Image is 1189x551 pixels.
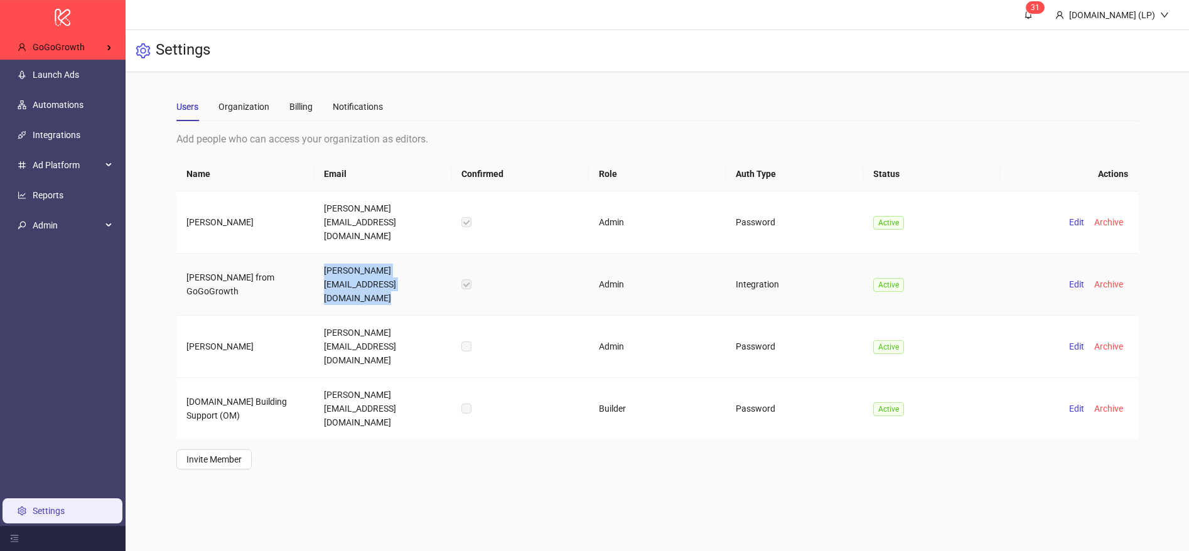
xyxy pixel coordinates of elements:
[314,378,451,439] td: [PERSON_NAME][EMAIL_ADDRESS][DOMAIN_NAME]
[726,254,863,316] td: Integration
[156,40,210,62] h3: Settings
[33,70,79,80] a: Launch Ads
[1064,401,1089,416] button: Edit
[726,157,863,191] th: Auth Type
[1064,277,1089,292] button: Edit
[10,534,19,543] span: menu-fold
[589,316,726,378] td: Admin
[873,340,904,354] span: Active
[589,191,726,254] td: Admin
[1094,341,1123,351] span: Archive
[186,454,242,464] span: Invite Member
[314,157,451,191] th: Email
[33,130,80,140] a: Integrations
[1069,404,1084,414] span: Edit
[176,100,198,114] div: Users
[1024,10,1033,19] span: bell
[333,100,383,114] div: Notifications
[136,43,151,58] span: setting
[863,157,1001,191] th: Status
[1094,279,1123,289] span: Archive
[451,157,589,191] th: Confirmed
[1001,157,1138,191] th: Actions
[314,191,451,254] td: [PERSON_NAME][EMAIL_ADDRESS][DOMAIN_NAME]
[873,216,904,230] span: Active
[1094,404,1123,414] span: Archive
[18,221,26,230] span: key
[18,161,26,169] span: number
[1035,3,1040,12] span: 1
[33,190,63,200] a: Reports
[176,316,314,378] td: [PERSON_NAME]
[176,191,314,254] td: [PERSON_NAME]
[176,157,314,191] th: Name
[18,43,26,51] span: user
[726,378,863,439] td: Password
[1064,215,1089,230] button: Edit
[873,402,904,416] span: Active
[314,254,451,316] td: [PERSON_NAME][EMAIL_ADDRESS][DOMAIN_NAME]
[314,316,451,378] td: [PERSON_NAME][EMAIL_ADDRESS][DOMAIN_NAME]
[1026,1,1045,14] sup: 31
[589,378,726,439] td: Builder
[176,254,314,316] td: [PERSON_NAME] from GoGoGrowth
[589,254,726,316] td: Admin
[726,191,863,254] td: Password
[33,506,65,516] a: Settings
[176,131,1138,147] div: Add people who can access your organization as editors.
[1031,3,1035,12] span: 3
[873,278,904,292] span: Active
[1160,11,1169,19] span: down
[176,378,314,439] td: [DOMAIN_NAME] Building Support (OM)
[1064,339,1089,354] button: Edit
[289,100,313,114] div: Billing
[33,152,102,178] span: Ad Platform
[33,213,102,238] span: Admin
[726,316,863,378] td: Password
[1094,217,1123,227] span: Archive
[176,449,252,469] button: Invite Member
[1069,341,1084,351] span: Edit
[1069,279,1084,289] span: Edit
[218,100,269,114] div: Organization
[589,157,726,191] th: Role
[1089,339,1128,354] button: Archive
[1064,8,1160,22] div: [DOMAIN_NAME] (LP)
[33,100,83,110] a: Automations
[1069,217,1084,227] span: Edit
[1089,215,1128,230] button: Archive
[33,42,85,52] span: GoGoGrowth
[1089,401,1128,416] button: Archive
[1089,277,1128,292] button: Archive
[1055,11,1064,19] span: user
